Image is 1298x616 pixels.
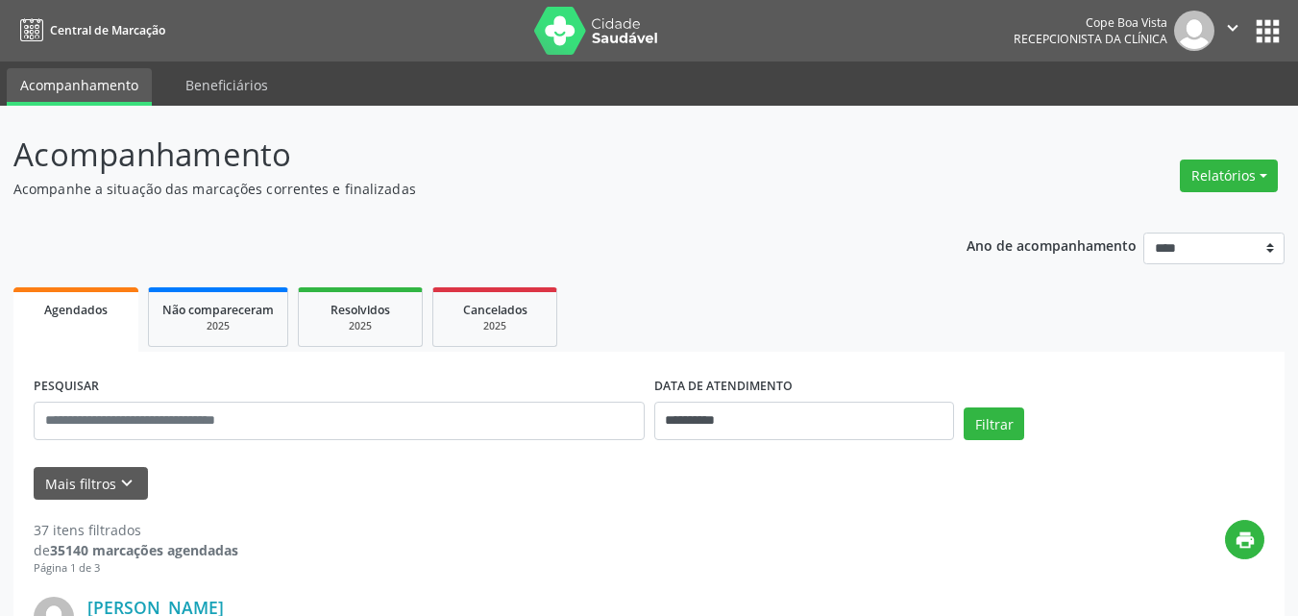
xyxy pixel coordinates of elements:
[964,407,1024,440] button: Filtrar
[44,302,108,318] span: Agendados
[13,14,165,46] a: Central de Marcação
[1174,11,1214,51] img: img
[331,302,390,318] span: Resolvidos
[34,520,238,540] div: 37 itens filtrados
[654,372,793,402] label: DATA DE ATENDIMENTO
[34,467,148,501] button: Mais filtroskeyboard_arrow_down
[162,302,274,318] span: Não compareceram
[312,319,408,333] div: 2025
[172,68,282,102] a: Beneficiários
[13,179,903,199] p: Acompanhe a situação das marcações correntes e finalizadas
[1251,14,1285,48] button: apps
[50,541,238,559] strong: 35140 marcações agendadas
[967,233,1137,257] p: Ano de acompanhamento
[1222,17,1243,38] i: 
[1214,11,1251,51] button: 
[463,302,527,318] span: Cancelados
[1014,14,1167,31] div: Cope Boa Vista
[1014,31,1167,47] span: Recepcionista da clínica
[50,22,165,38] span: Central de Marcação
[116,473,137,494] i: keyboard_arrow_down
[34,540,238,560] div: de
[1180,160,1278,192] button: Relatórios
[34,372,99,402] label: PESQUISAR
[162,319,274,333] div: 2025
[34,560,238,577] div: Página 1 de 3
[1235,530,1256,551] i: print
[447,319,543,333] div: 2025
[7,68,152,106] a: Acompanhamento
[1225,520,1264,559] button: print
[13,131,903,179] p: Acompanhamento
